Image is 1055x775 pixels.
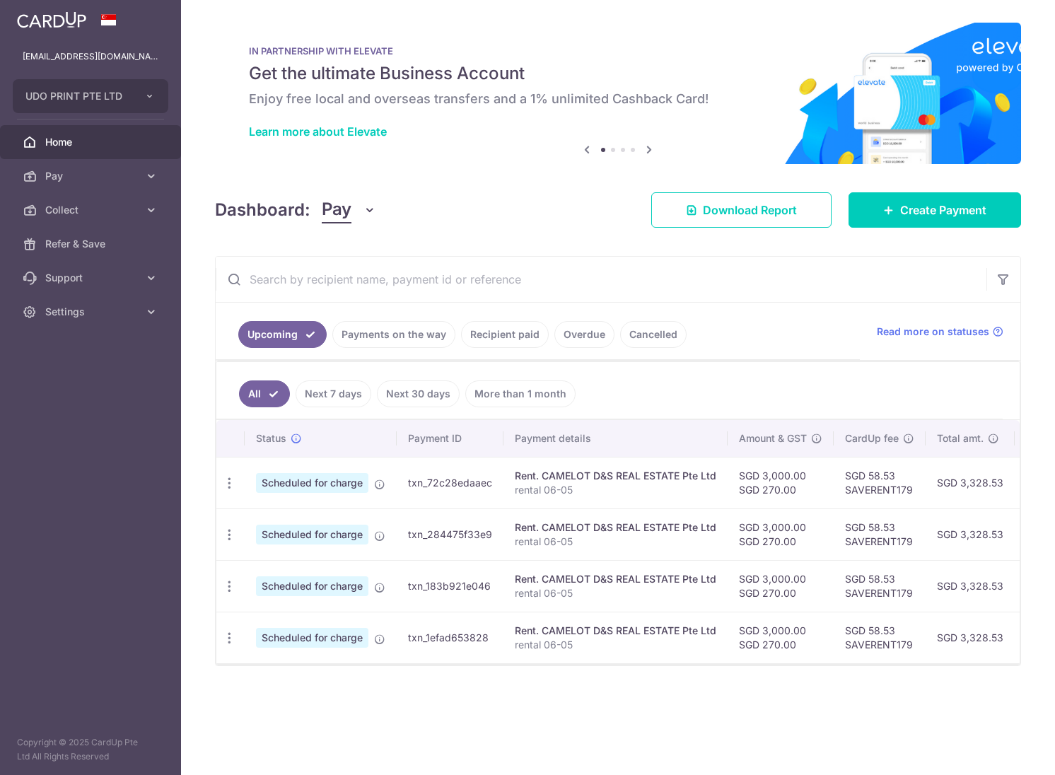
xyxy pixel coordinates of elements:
[332,321,455,348] a: Payments on the way
[45,169,139,183] span: Pay
[238,321,327,348] a: Upcoming
[249,62,987,85] h5: Get the ultimate Business Account
[296,380,371,407] a: Next 7 days
[515,624,716,638] div: Rent. CAMELOT D&S REAL ESTATE Pte Ltd
[249,45,987,57] p: IN PARTNERSHIP WITH ELEVATE
[900,202,986,218] span: Create Payment
[25,89,130,103] span: UDO PRINT PTE LTD
[13,79,168,113] button: UDO PRINT PTE LTD
[703,202,797,218] span: Download Report
[45,271,139,285] span: Support
[503,420,728,457] th: Payment details
[249,124,387,139] a: Learn more about Elevate
[397,420,503,457] th: Payment ID
[215,23,1021,164] img: Renovation banner
[256,576,368,596] span: Scheduled for charge
[377,380,460,407] a: Next 30 days
[397,612,503,663] td: txn_1efad653828
[216,257,986,302] input: Search by recipient name, payment id or reference
[45,203,139,217] span: Collect
[17,11,86,28] img: CardUp
[877,325,1003,339] a: Read more on statuses
[834,560,926,612] td: SGD 58.53 SAVERENT179
[515,520,716,535] div: Rent. CAMELOT D&S REAL ESTATE Pte Ltd
[926,612,1015,663] td: SGD 3,328.53
[845,431,899,445] span: CardUp fee
[397,560,503,612] td: txn_183b921e046
[45,135,139,149] span: Home
[23,49,158,64] p: [EMAIL_ADDRESS][DOMAIN_NAME]
[465,380,576,407] a: More than 1 month
[728,560,834,612] td: SGD 3,000.00 SGD 270.00
[937,431,984,445] span: Total amt.
[926,457,1015,508] td: SGD 3,328.53
[849,192,1021,228] a: Create Payment
[728,612,834,663] td: SGD 3,000.00 SGD 270.00
[515,638,716,652] p: rental 06-05
[728,508,834,560] td: SGD 3,000.00 SGD 270.00
[397,508,503,560] td: txn_284475f33e9
[515,469,716,483] div: Rent. CAMELOT D&S REAL ESTATE Pte Ltd
[256,525,368,544] span: Scheduled for charge
[515,535,716,549] p: rental 06-05
[651,192,832,228] a: Download Report
[515,586,716,600] p: rental 06-05
[834,612,926,663] td: SGD 58.53 SAVERENT179
[45,237,139,251] span: Refer & Save
[215,197,310,223] h4: Dashboard:
[728,457,834,508] td: SGD 3,000.00 SGD 270.00
[45,305,139,319] span: Settings
[322,197,376,223] button: Pay
[249,91,987,107] h6: Enjoy free local and overseas transfers and a 1% unlimited Cashback Card!
[554,321,614,348] a: Overdue
[834,457,926,508] td: SGD 58.53 SAVERENT179
[739,431,807,445] span: Amount & GST
[256,431,286,445] span: Status
[834,508,926,560] td: SGD 58.53 SAVERENT179
[620,321,687,348] a: Cancelled
[256,473,368,493] span: Scheduled for charge
[239,380,290,407] a: All
[461,321,549,348] a: Recipient paid
[877,325,989,339] span: Read more on statuses
[926,560,1015,612] td: SGD 3,328.53
[322,197,351,223] span: Pay
[256,628,368,648] span: Scheduled for charge
[515,483,716,497] p: rental 06-05
[926,508,1015,560] td: SGD 3,328.53
[515,572,716,586] div: Rent. CAMELOT D&S REAL ESTATE Pte Ltd
[397,457,503,508] td: txn_72c28edaaec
